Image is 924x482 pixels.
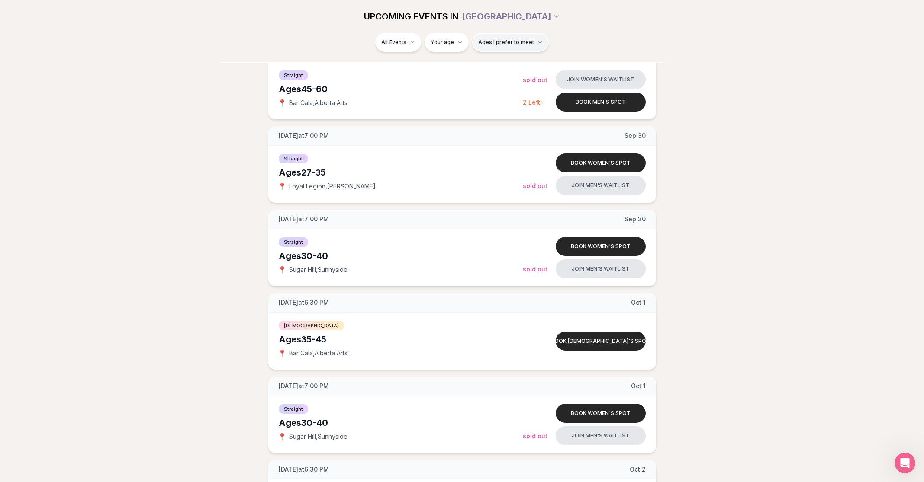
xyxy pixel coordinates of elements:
span: 📍 [279,183,286,190]
iframe: Intercom live chat [895,453,915,473]
span: Oct 2 [630,465,646,474]
button: Join men's waitlist [556,259,646,278]
span: [DATE] at 7:00 PM [279,215,329,223]
span: Sep 30 [625,215,646,223]
button: [GEOGRAPHIC_DATA] [462,7,560,26]
span: Sold Out [523,182,547,189]
span: [DATE] at 7:00 PM [279,382,329,390]
span: UPCOMING EVENTS IN [364,10,458,22]
span: Loyal Legion , [PERSON_NAME] [289,182,376,191]
span: [DATE] at 7:00 PM [279,131,329,140]
span: Sep 30 [625,131,646,140]
span: 2 Left! [523,99,542,106]
span: 📍 [279,433,286,440]
span: [DATE] at 6:30 PM [279,465,329,474]
div: Ages 45-60 [279,83,523,95]
button: Book women's spot [556,237,646,256]
div: Ages 30-40 [279,250,523,262]
span: [DEMOGRAPHIC_DATA] [279,321,344,330]
span: Ages I prefer to meet [478,39,534,46]
span: 📍 [279,99,286,106]
span: Bar Cala , Alberta Arts [289,99,348,107]
button: Book [DEMOGRAPHIC_DATA]'s spot [556,332,646,351]
button: Your age [425,33,469,52]
span: Oct 1 [631,382,646,390]
span: Sold Out [523,265,547,273]
span: Your age [431,39,454,46]
button: Book women's spot [556,404,646,423]
button: All Events [375,33,421,52]
button: Join women's waitlist [556,70,646,89]
span: Straight [279,154,308,163]
div: Ages 30-40 [279,417,523,429]
span: Straight [279,404,308,414]
button: Join men's waitlist [556,176,646,195]
span: Straight [279,237,308,247]
button: Book men's spot [556,93,646,112]
button: Book women's spot [556,153,646,172]
button: Join men's waitlist [556,426,646,445]
span: 📍 [279,350,286,357]
span: Bar Cala , Alberta Arts [289,349,348,358]
span: Sugar Hill , Sunnyside [289,432,348,441]
span: Oct 1 [631,298,646,307]
span: 📍 [279,266,286,273]
div: Ages 35-45 [279,333,523,345]
span: Sugar Hill , Sunnyside [289,265,348,274]
span: Straight [279,70,308,80]
span: All Events [381,39,406,46]
span: Sold Out [523,76,547,83]
span: [DATE] at 6:30 PM [279,298,329,307]
button: Ages I prefer to meet [472,33,549,52]
div: Ages 27-35 [279,166,523,179]
span: Sold Out [523,432,547,440]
